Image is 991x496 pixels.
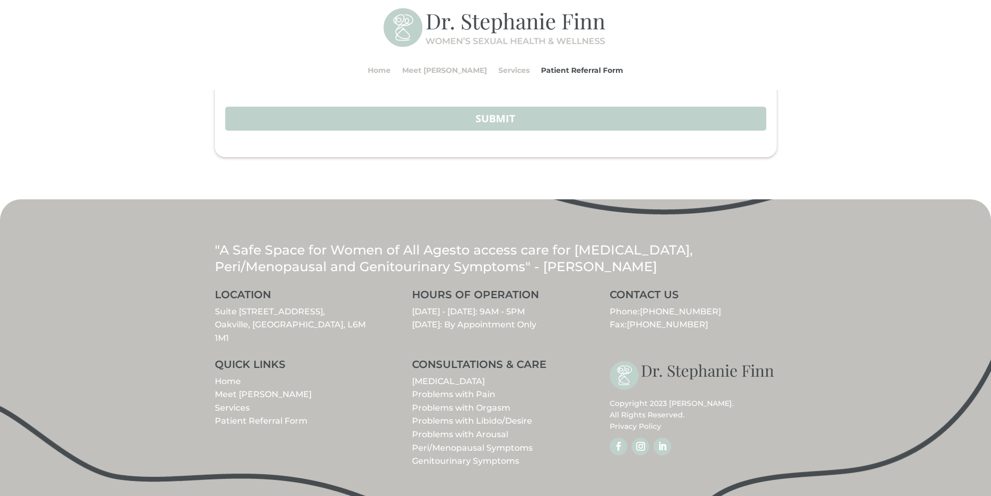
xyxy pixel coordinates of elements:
[412,416,532,426] a: Problems with Libido/Desire
[412,429,508,439] a: Problems with Arousal
[215,307,366,343] a: Suite [STREET_ADDRESS],Oakville, [GEOGRAPHIC_DATA], L6M 1M1
[498,50,530,90] a: Services
[610,422,661,431] a: Privacy Policy
[412,376,485,386] a: [MEDICAL_DATA]
[215,242,693,275] span: to access care for [MEDICAL_DATA], Peri/Menopausal and Genitourinary Symptoms" - [PERSON_NAME]
[610,398,776,433] p: Copyright 2023 [PERSON_NAME]. All Rights Reserved.
[610,289,776,305] h3: CONTACT US
[215,241,777,275] p: "A Safe Space for Women of All Ages
[412,359,578,375] h3: CONSULTATIONS & CARE
[412,305,578,332] p: [DATE] - [DATE]: 9AM - 5PM [DATE]: By Appointment Only
[215,416,307,426] a: Patient Referral Form
[627,320,708,329] span: [PHONE_NUMBER]
[402,50,487,90] a: Meet [PERSON_NAME]
[412,289,578,305] h3: HOURS OF OPERATION
[225,107,766,131] button: Submit
[541,50,623,90] a: Patient Referral Form
[215,376,241,386] a: Home
[215,289,381,305] h3: LOCATION
[412,389,495,399] a: Problems with Pain
[640,307,721,316] a: [PHONE_NUMBER]
[653,438,671,455] a: Follow on LinkedIn
[632,438,649,455] a: Follow on Instagram
[412,456,519,466] a: Genitourinary Symptoms
[368,50,391,90] a: Home
[412,403,510,413] a: Problems with Orgasm
[215,359,381,375] h3: QUICK LINKS
[215,403,250,413] a: Services
[610,438,627,455] a: Follow on Facebook
[610,305,776,332] p: Phone: Fax:
[610,359,776,392] img: stephanie-finn-logo-dark
[412,443,533,453] a: Peri/Menopausal Symptoms
[215,389,312,399] a: Meet [PERSON_NAME]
